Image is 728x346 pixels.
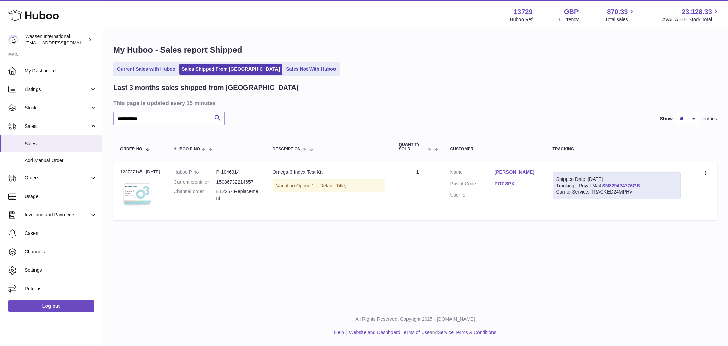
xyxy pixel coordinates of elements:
[174,147,200,151] span: Huboo P no
[216,188,259,201] dd: E12257 Replacement
[559,16,579,23] div: Currency
[25,249,97,255] span: Channels
[602,183,640,188] a: SN829424776GB
[450,147,539,151] div: Customer
[273,147,301,151] span: Description
[682,7,712,16] span: 23,128.33
[25,267,97,274] span: Settings
[25,285,97,292] span: Returns
[495,169,539,175] a: [PERSON_NAME]
[115,64,178,75] a: Current Sales with Huboo
[605,7,636,23] a: 870.33 Total sales
[349,330,430,335] a: Website and Dashboard Terms of Use
[25,157,97,164] span: Add Manual Order
[450,169,495,177] dt: Name
[8,35,18,45] img: gemma.moses@wassen.com
[450,192,495,198] dt: User Id
[120,147,142,151] span: Order No
[450,181,495,189] dt: Postal Code
[607,7,628,16] span: 870.33
[113,44,717,55] h1: My Huboo - Sales report Shipped
[334,330,344,335] a: Help
[273,169,385,175] div: Omega-3 Index Test Kit
[510,16,533,23] div: Huboo Ref
[553,147,681,151] div: Tracking
[174,188,216,201] dt: Channel order
[120,177,154,211] img: Omega-3_Index_Test_Kit_2_1.jpg
[25,33,87,46] div: Wassen International
[564,7,579,16] strong: GBP
[662,16,720,23] span: AVAILABLE Stock Total
[25,141,97,147] span: Sales
[273,179,385,193] div: Variation:
[25,68,97,74] span: My Dashboard
[25,193,97,200] span: Usage
[174,169,216,175] dt: Huboo P no
[25,230,97,237] span: Cases
[216,169,259,175] dd: P-1046914
[660,116,673,122] label: Show
[108,316,723,322] p: All Rights Reserved. Copyright 2025 - [DOMAIN_NAME]
[556,189,677,195] div: Carrier Service: TRACKED24MPHV
[495,181,539,187] a: PO7 8PX
[113,99,715,107] h3: This page is updated every 15 minutes
[399,143,426,151] span: Quantity Sold
[556,176,677,183] div: Shipped Date: [DATE]
[25,86,90,93] span: Listings
[25,105,90,111] span: Stock
[25,212,90,218] span: Invoicing and Payments
[296,183,346,188] span: Option 1 = Default Title;
[605,16,636,23] span: Total sales
[25,123,90,130] span: Sales
[8,300,94,312] a: Log out
[703,116,717,122] span: entries
[120,169,160,175] div: 123727145 | [DATE]
[347,329,496,336] li: and
[284,64,338,75] a: Sales Not With Huboo
[113,83,299,92] h2: Last 3 months sales shipped from [GEOGRAPHIC_DATA]
[662,7,720,23] a: 23,128.33 AVAILABLE Stock Total
[179,64,282,75] a: Sales Shipped From [GEOGRAPHIC_DATA]
[216,179,259,185] dd: 15086732214657
[25,40,100,45] span: [EMAIL_ADDRESS][DOMAIN_NAME]
[553,172,681,199] div: Tracking - Royal Mail:
[514,7,533,16] strong: 13729
[25,175,90,181] span: Orders
[174,179,216,185] dt: Current identifier
[438,330,496,335] a: Service Terms & Conditions
[392,162,443,220] td: 1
